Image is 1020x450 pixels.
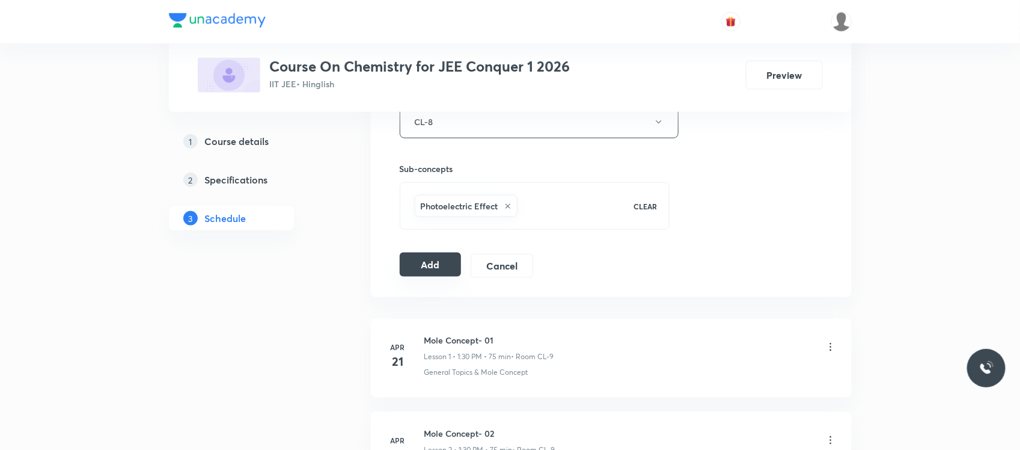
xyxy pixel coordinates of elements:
h6: Apr [386,342,410,353]
h6: Sub-concepts [400,162,670,175]
h6: Mole Concept- 02 [424,427,555,440]
a: Company Logo [169,13,266,31]
p: Lesson 1 • 1:30 PM • 75 min [424,351,512,362]
img: avatar [725,16,736,27]
h5: Schedule [205,211,246,226]
p: 1 [183,134,198,149]
button: Cancel [471,254,533,278]
button: CL-8 [400,105,679,138]
h4: 21 [386,353,410,371]
h3: Course On Chemistry for JEE Conquer 1 2026 [270,58,570,75]
p: • Room CL-9 [512,351,554,362]
button: Preview [746,61,823,90]
h5: Course details [205,134,269,149]
p: IIT JEE • Hinglish [270,78,570,90]
a: 1Course details [169,129,332,153]
img: CB776B19-47E7-46C4-8BD5-1BD63907E7FB_plus.png [198,58,260,93]
button: avatar [721,12,741,31]
p: 3 [183,211,198,226]
h5: Specifications [205,173,268,187]
p: 2 [183,173,198,187]
button: Add [400,253,462,277]
p: General Topics & Mole Concept [424,367,528,378]
a: 2Specifications [169,168,332,192]
h6: Mole Concept- 01 [424,334,554,347]
h6: Photoelectric Effect [421,200,498,212]
img: ttu [979,361,994,375]
img: Dipti [831,11,852,32]
img: Company Logo [169,13,266,28]
h6: Apr [386,435,410,446]
p: CLEAR [634,201,657,212]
